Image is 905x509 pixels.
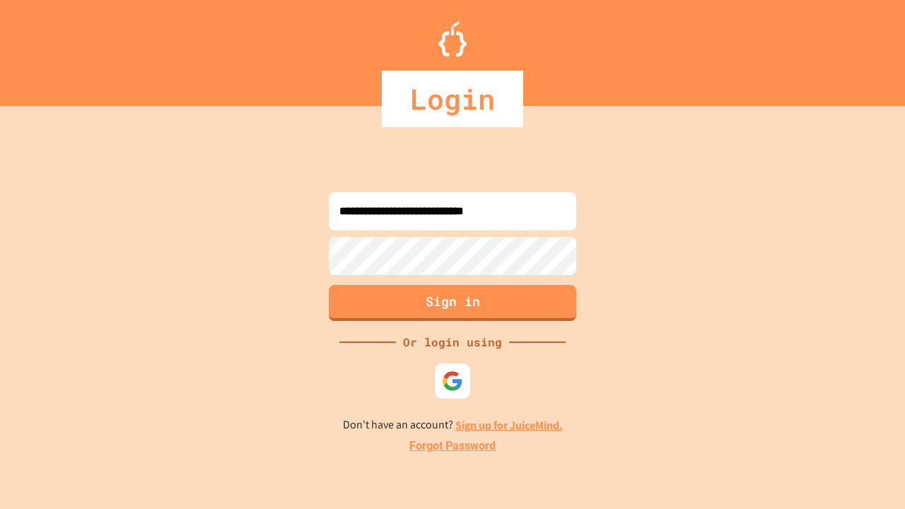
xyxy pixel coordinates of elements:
img: Logo.svg [438,21,467,57]
a: Sign up for JuiceMind. [455,418,563,433]
p: Don't have an account? [343,416,563,434]
div: Or login using [396,334,509,351]
div: Login [382,71,523,127]
a: Forgot Password [409,438,496,455]
img: google-icon.svg [442,370,463,392]
button: Sign in [329,285,576,321]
